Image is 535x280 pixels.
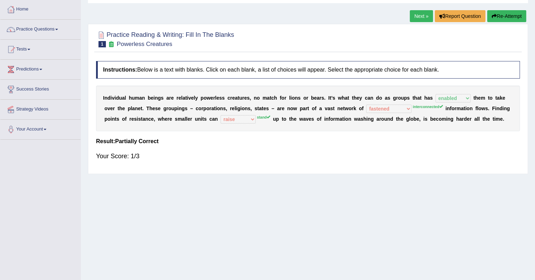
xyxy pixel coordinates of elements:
[110,106,113,111] b: e
[183,95,185,101] b: a
[96,61,520,79] h4: Below is a text with blanks. Click on each blank, a list of choices will appear. Select the appro...
[209,116,212,122] b: c
[200,95,204,101] b: p
[331,95,332,101] b: ’
[357,95,359,101] b: e
[271,95,274,101] b: c
[185,106,187,111] b: s
[169,116,172,122] b: e
[182,106,185,111] b: g
[470,106,473,111] b: n
[262,106,263,111] b: t
[104,95,108,101] b: n
[201,116,202,122] b: i
[135,106,138,111] b: n
[330,106,333,111] b: s
[477,106,478,111] b: l
[203,106,206,111] b: p
[282,106,285,111] b: e
[475,95,478,101] b: h
[212,116,215,122] b: a
[236,106,237,111] b: i
[281,95,285,101] b: o
[232,95,235,101] b: e
[169,95,171,101] b: r
[276,116,279,122] b: p
[242,95,244,101] b: r
[424,95,427,101] b: h
[330,95,331,101] b: t
[128,106,131,111] b: p
[195,95,198,101] b: y
[263,106,266,111] b: e
[112,95,115,101] b: v
[299,116,303,122] b: w
[325,106,327,111] b: v
[354,95,357,101] b: h
[250,95,251,101] b: ,
[348,95,349,101] b: t
[306,116,308,122] b: v
[154,116,155,122] b: ,
[131,106,132,111] b: l
[447,106,450,111] b: n
[115,95,116,101] b: i
[171,95,174,101] b: e
[0,20,81,37] a: Practice Questions
[354,106,356,111] b: k
[142,106,144,111] b: .
[165,116,167,122] b: e
[220,106,223,111] b: n
[495,106,496,111] b: i
[487,10,526,22] button: Re-Attempt
[319,106,322,111] b: a
[191,95,194,101] b: e
[149,106,153,111] b: h
[206,106,210,111] b: o
[324,95,326,101] b: .
[307,106,309,111] b: t
[158,116,162,122] b: w
[328,95,330,101] b: I
[219,95,222,101] b: s
[352,95,354,101] b: t
[239,95,242,101] b: u
[452,106,455,111] b: o
[146,106,149,111] b: T
[317,116,320,122] b: o
[282,116,284,122] b: t
[303,95,306,101] b: o
[132,95,135,101] b: u
[368,95,370,101] b: a
[175,116,178,122] b: s
[0,60,81,77] a: Predictions
[190,116,192,122] b: r
[167,116,169,122] b: r
[158,106,161,111] b: e
[129,95,132,101] b: h
[187,116,190,122] b: e
[204,95,207,101] b: o
[490,95,493,101] b: o
[414,95,417,101] b: h
[496,106,499,111] b: n
[168,106,171,111] b: o
[317,95,319,101] b: a
[228,95,230,101] b: c
[327,106,330,111] b: a
[248,106,250,111] b: s
[179,106,182,111] b: n
[214,106,216,111] b: t
[125,95,126,101] b: l
[492,106,495,111] b: F
[125,116,127,122] b: f
[257,106,259,111] b: t
[135,95,139,101] b: m
[107,106,110,111] b: v
[280,95,281,101] b: f
[103,67,137,73] b: Instructions:
[430,95,433,101] b: s
[312,106,315,111] b: o
[174,106,177,111] b: p
[196,106,198,111] b: c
